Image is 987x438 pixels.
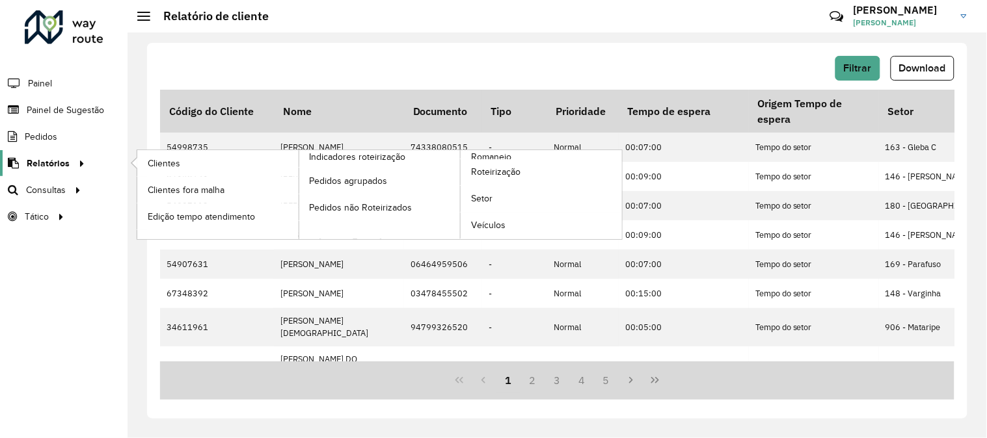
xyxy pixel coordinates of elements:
td: 56616953572 [404,346,482,384]
span: Edição tempo atendimento [148,210,255,224]
a: Setor [461,186,622,212]
td: - [482,308,547,346]
td: 00:07:00 [619,191,749,220]
td: 94799326520 [404,308,482,346]
a: Edição tempo atendimento [137,203,299,229]
span: Download [899,62,946,73]
button: 4 [569,368,594,393]
button: 5 [594,368,619,393]
td: Tempo do setor [749,308,879,346]
span: Clientes fora malha [148,183,224,197]
span: Consultas [26,183,66,197]
td: 00:05:00 [619,308,749,346]
td: 00:15:00 [619,279,749,308]
td: Tempo do setor [749,191,879,220]
span: Filtrar [844,62,872,73]
td: 00:07:00 [619,250,749,279]
span: Romaneio [471,150,511,164]
span: Clientes [148,157,180,170]
span: Pedidos [25,130,57,144]
td: Tempo do setor [749,250,879,279]
td: - [482,279,547,308]
span: Relatórios [27,157,70,170]
span: Tático [25,210,49,224]
td: 06464959506 [404,250,482,279]
th: Prioridade [547,90,619,133]
td: 54907631 [160,250,274,279]
a: Indicadores roteirização [137,150,461,239]
td: Normal [547,250,619,279]
button: 2 [521,368,545,393]
th: Tempo de espera [619,90,749,133]
td: 67348392 [160,279,274,308]
td: 00:00:00 [619,346,749,384]
span: Setor [471,192,493,205]
td: 54998735 [160,133,274,162]
td: 74338080515 [404,133,482,162]
button: Last Page [643,368,668,393]
td: Normal [547,346,619,384]
td: Normal [547,133,619,162]
a: Clientes [137,150,299,176]
button: 1 [496,368,521,393]
th: Tipo [482,90,547,133]
button: Next Page [619,368,643,393]
td: [PERSON_NAME] DO SACRAMENTO FILHO [274,346,404,384]
span: [PERSON_NAME] [854,17,951,29]
td: Tempo do setor [749,220,879,250]
td: [PERSON_NAME][DEMOGRAPHIC_DATA] [274,308,404,346]
span: Indicadores roteirização [310,150,406,164]
button: Filtrar [835,56,880,81]
td: 34611961 [160,308,274,346]
h3: [PERSON_NAME] [854,4,951,16]
a: Clientes fora malha [137,177,299,203]
th: Nome [274,90,404,133]
span: Veículos [471,218,506,232]
td: [PERSON_NAME] [274,279,404,308]
td: 00:09:00 [619,220,749,250]
td: Tempo do setor [749,133,879,162]
th: Origem Tempo de espera [749,90,879,133]
td: 54954203 [160,346,274,384]
a: Roteirização [461,159,622,185]
td: Normal [547,279,619,308]
td: [PERSON_NAME] [274,133,404,162]
a: Romaneio [299,150,623,239]
td: 03478455502 [404,279,482,308]
a: Veículos [461,213,622,238]
span: Painel [28,77,52,90]
a: Contato Rápido [822,3,850,31]
a: Pedidos agrupados [299,168,461,194]
td: Normal [547,308,619,346]
button: 3 [545,368,570,393]
a: Pedidos não Roteirizados [299,194,461,220]
span: Pedidos não Roteirizados [310,201,412,214]
td: [PERSON_NAME] [274,250,404,279]
td: Tempo do setor [749,279,879,308]
td: Cadastro do cliente [749,346,879,384]
th: Documento [404,90,482,133]
td: 00:09:00 [619,162,749,191]
td: Tempo do setor [749,162,879,191]
span: Painel de Sugestão [27,103,104,117]
span: Roteirização [471,165,521,179]
td: 00:07:00 [619,133,749,162]
td: - [482,346,547,384]
td: - [482,133,547,162]
button: Download [891,56,954,81]
span: Pedidos agrupados [310,174,388,188]
td: - [482,250,547,279]
th: Código do Cliente [160,90,274,133]
h2: Relatório de cliente [150,9,269,23]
